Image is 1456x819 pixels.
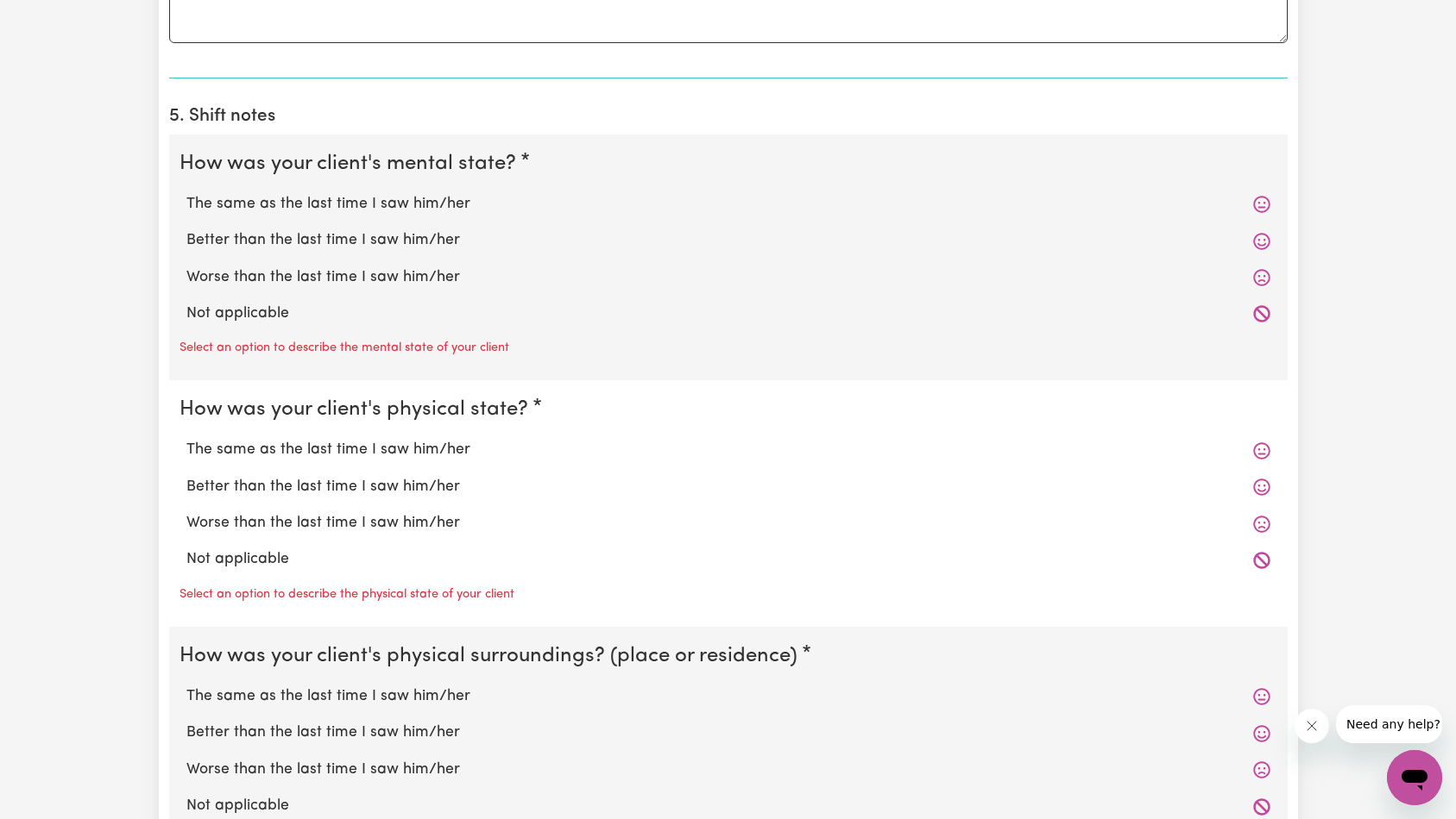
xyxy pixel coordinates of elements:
iframe: Close message [1295,709,1329,743]
label: The same as the last time I saw him/her [186,193,1270,216]
label: The same as the last time I saw him/her [186,439,1270,461]
label: Better than the last time I saw him/her [186,229,1270,252]
label: Worse than the last time I saw him/her [186,512,1270,535]
label: Not applicable [186,303,1270,325]
label: Better than the last time I saw him/her [186,722,1270,744]
label: Worse than the last time I saw him/her [186,759,1270,781]
label: Worse than the last time I saw him/her [186,266,1270,289]
iframe: Message from company [1336,705,1442,743]
p: Select an option to describe the mental state of your client [180,339,509,358]
legend: How was your client's physical surroundings? (place or residence) [180,641,804,672]
legend: How was your client's mental state? [180,148,523,179]
label: Better than the last time I saw him/her [186,476,1270,498]
legend: How was your client's physical state? [180,394,535,425]
iframe: Button to launch messaging window [1387,750,1442,805]
label: Not applicable [186,795,1270,817]
h2: 5. Shift notes [169,106,1288,128]
p: Select an option to describe the physical state of your client [180,585,514,604]
label: Not applicable [186,548,1270,571]
label: The same as the last time I saw him/her [186,685,1270,708]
